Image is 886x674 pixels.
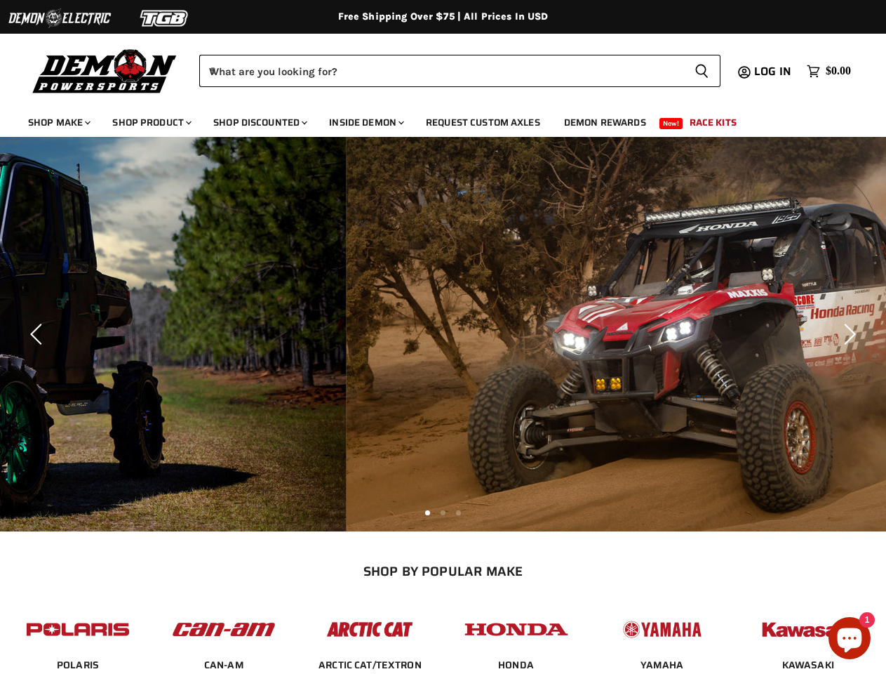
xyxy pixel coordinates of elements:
[824,617,875,663] inbox-online-store-chat: Shopify online store chat
[18,103,847,137] ul: Main menu
[826,65,851,78] span: $0.00
[640,659,684,673] span: YAMAHA
[57,659,99,673] span: POLARIS
[23,608,133,651] img: POPULAR_MAKE_logo_2_dba48cf1-af45-46d4-8f73-953a0f002620.jpg
[782,659,834,671] a: KAWASAKI
[754,62,791,80] span: Log in
[498,659,534,673] span: HONDA
[608,608,717,651] img: POPULAR_MAKE_logo_5_20258e7f-293c-4aac-afa8-159eaa299126.jpg
[441,510,445,515] li: Page dot 2
[318,108,412,137] a: Inside Demon
[679,108,747,137] a: Race Kits
[683,55,720,87] button: Search
[498,659,534,671] a: HONDA
[112,5,217,32] img: TGB Logo 2
[462,608,571,651] img: POPULAR_MAKE_logo_4_4923a504-4bac-4306-a1be-165a52280178.jpg
[57,659,99,671] a: POLARIS
[25,320,53,348] button: Previous
[425,510,430,515] li: Page dot 1
[102,108,200,137] a: Shop Product
[318,659,422,673] span: ARCTIC CAT/TEXTRON
[315,608,424,651] img: POPULAR_MAKE_logo_3_027535af-6171-4c5e-a9bc-f0eccd05c5d6.jpg
[7,5,112,32] img: Demon Electric Logo 2
[199,55,683,87] input: When autocomplete results are available use up and down arrows to review and enter to select
[640,659,684,671] a: YAMAHA
[753,608,863,651] img: POPULAR_MAKE_logo_6_76e8c46f-2d1e-4ecc-b320-194822857d41.jpg
[28,46,182,95] img: Demon Powersports
[199,55,720,87] form: Product
[748,65,800,78] a: Log in
[659,118,683,129] span: New!
[18,564,869,579] h2: SHOP BY POPULAR MAKE
[456,510,461,515] li: Page dot 3
[318,659,422,671] a: ARCTIC CAT/TEXTRON
[553,108,657,137] a: Demon Rewards
[204,659,244,673] span: CAN-AM
[204,659,244,671] a: CAN-AM
[203,108,316,137] a: Shop Discounted
[833,320,861,348] button: Next
[169,608,278,651] img: POPULAR_MAKE_logo_1_adc20308-ab24-48c4-9fac-e3c1a623d575.jpg
[782,659,834,673] span: KAWASAKI
[18,108,99,137] a: Shop Make
[415,108,551,137] a: Request Custom Axles
[800,61,858,81] a: $0.00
